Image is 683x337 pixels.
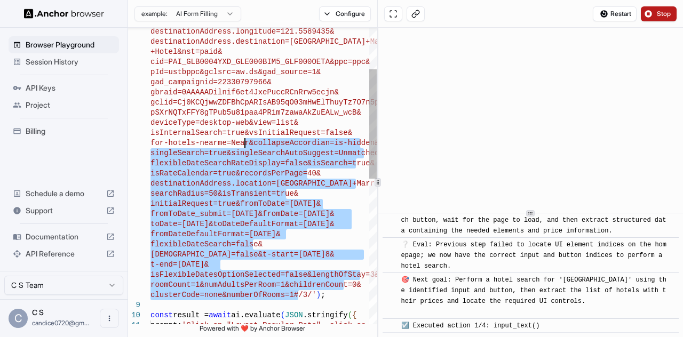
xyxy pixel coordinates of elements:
[150,260,209,269] span: t-end=[DATE]&
[26,205,102,216] span: Support
[26,231,102,242] span: Documentation
[26,39,115,50] span: Browser Playground
[209,311,231,319] span: await
[150,108,361,117] span: pSXrNQTxFFY8gTPub5u81paa4PRim7zawaAkZuEALw_wcB&
[150,129,352,137] span: isInternalSearch=true&vsInitialRequest=false&
[128,300,140,310] div: 9
[26,83,115,93] span: API Keys
[32,319,89,327] span: candice0720@gmail.com
[128,310,140,320] div: 10
[401,322,540,330] span: ☑️ Executed action 1/4: input_text()
[231,311,280,319] span: ai.evaluate
[128,320,140,331] div: 11
[32,308,44,317] span: C S
[150,270,375,279] span: isFlexibleDatesOptionSelected=false&lengthOfStay=3
[182,321,366,330] span: 'Click on "Lowest Regular Rate", click on
[401,241,666,270] span: ❔ Eval: Previous step failed to locate UI element indices on the homepage; we now have the correc...
[319,6,371,21] button: Configure
[150,27,334,36] span: destinationAddress.longitude=121.5589435&
[281,311,285,319] span: (
[9,36,119,53] div: Browser Playground
[150,291,316,299] span: clusterCode=none&numberOfRooms=1#/3/'
[316,291,321,299] span: )
[173,311,209,319] span: result =
[150,280,361,289] span: roomCount=1&numAdultsPerRoom=1&childrenCount=0&
[610,10,631,18] span: Restart
[321,291,325,299] span: ;
[150,68,321,76] span: pId=ustbppc&gclsrc=aw.ds&gad_source=1&
[407,6,425,21] button: Copy live view URL
[325,250,335,259] span: 8&
[593,6,637,21] button: Restart
[348,311,352,319] span: (
[352,311,356,319] span: {
[9,185,119,202] div: Schedule a demo
[150,139,375,147] span: for-hotels-nearme=Near&collapseAccordian=is-hidden
[150,58,370,66] span: cid=PAI_GLB0004YXD_GLE000BIM5_GLF000OETA&ppc=ppc&
[150,47,222,56] span: +Hotel&nst=paid&
[9,228,119,245] div: Documentation
[150,250,325,259] span: [DEMOGRAPHIC_DATA]=false&t-start=[DATE]
[150,78,272,86] span: gad_campaignid=22330797966&
[150,37,406,46] span: destinationAddress.destination=[GEOGRAPHIC_DATA]+Marriott
[401,276,666,316] span: 🎯 Next goal: Perform a hotel search for '[GEOGRAPHIC_DATA]' using the identified input and button...
[150,199,321,208] span: initialRequest=true&fromToDate=[DATE]&
[150,149,375,157] span: singleSearch=true&singleSearchAutoSuggest=Unmatche
[150,220,334,228] span: toDate=[DATE]&toDateDefaultFormat=[DATE]&
[26,100,115,110] span: Project
[150,321,182,330] span: prompt:
[26,126,115,137] span: Billing
[100,309,119,328] button: Open menu
[200,324,305,337] span: Powered with ❤️ by Anchor Browser
[657,10,672,18] span: Stop
[303,311,348,319] span: .stringify
[150,240,263,248] span: flexibleDateSearch=false&
[384,6,402,21] button: Open in full screen
[150,230,281,238] span: fromDateDefaultFormat=[DATE]&
[9,309,28,328] div: C
[141,10,168,18] span: example:
[150,179,424,188] span: destinationAddress.location=[GEOGRAPHIC_DATA]+Marriott+Hotel&
[388,275,393,285] span: ​
[150,88,339,97] span: gbraid=0AAAAADilnif6et4JxePuccRCnRrw5ecjn&
[9,123,119,140] div: Billing
[150,159,375,167] span: flexibleDateSearchRateDisplay=false&isSearch=true&
[26,188,102,199] span: Schedule a demo
[150,98,375,107] span: gclid=Cj0KCQjwwZDFBhCpARIsAB95qO03mHwElThuyTz7O7n5
[26,248,102,259] span: API Reference
[24,9,104,19] img: Anchor Logo
[9,97,119,114] div: Project
[9,53,119,70] div: Session History
[150,189,298,198] span: searchRadius=50&isTransient=true&
[150,210,334,218] span: fromToDate_submit=[DATE]&fromDate=[DATE]&
[9,202,119,219] div: Support
[388,239,393,250] span: ​
[150,169,321,178] span: isRateCalendar=true&recordsPerPage=40&
[9,245,119,262] div: API Reference
[150,118,298,127] span: deviceType=desktop-web&view=list&
[9,79,119,97] div: API Keys
[388,320,393,331] span: ​
[641,6,677,21] button: Stop
[150,311,173,319] span: const
[285,311,303,319] span: JSON
[26,57,115,67] span: Session History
